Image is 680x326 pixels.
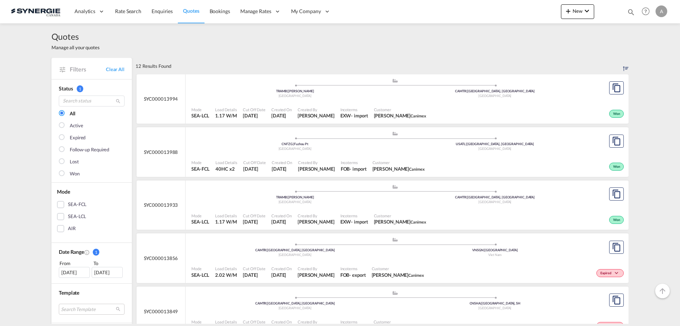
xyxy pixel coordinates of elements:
md-icon: Created On [84,249,90,255]
span: Created On [271,319,292,325]
button: Copy Quote [609,241,624,254]
span: Bookings [210,8,230,14]
md-checkbox: AIR [57,225,126,232]
span: Nora Asselin Canimex [372,272,424,278]
div: A [656,5,667,17]
span: [GEOGRAPHIC_DATA] [279,94,312,98]
span: Created On [272,160,292,165]
md-checkbox: SEA-FCL [57,201,126,208]
span: Date Range [59,249,84,255]
span: [GEOGRAPHIC_DATA] [279,200,312,204]
span: SYC000013856 [144,255,178,261]
span: Won [613,218,622,223]
span: Daniel Dico [298,272,335,278]
span: 12 Aug 2025 [243,112,265,119]
span: | [287,89,288,93]
span: 12 Aug 2025 [271,112,292,119]
span: 11 Aug 2025 [272,166,292,172]
span: 1 [93,249,99,256]
div: Won [609,163,624,171]
span: Mode [191,266,209,271]
span: Created On [271,107,292,112]
span: Manage all your quotes [51,44,100,51]
span: Won [613,164,622,170]
span: Created On [271,213,292,218]
md-icon: assets/icons/custom/copyQuote.svg [612,243,621,252]
span: TRAMB [PERSON_NAME] [276,89,314,93]
div: Expired [70,134,85,141]
div: - export [349,272,366,278]
span: Pablo Gomez Saldarriaga [298,218,335,225]
div: All [70,110,75,117]
span: Load Details [215,160,237,165]
span: 2.02 W/M [215,272,237,278]
span: Quotes [51,31,100,42]
md-icon: assets/icons/custom/copyQuote.svg [612,190,621,198]
div: Sort by: Created On [623,58,629,74]
span: 40HC x 2 [215,166,237,172]
span: Incoterms [340,319,368,325]
div: [DATE] [59,267,90,278]
span: CAMTR [GEOGRAPHIC_DATA], [GEOGRAPHIC_DATA] [255,248,335,252]
span: CNSHA [GEOGRAPHIC_DATA], SH [470,301,520,305]
span: Help [639,5,652,18]
span: | [466,195,467,199]
a: Clear All [106,66,125,73]
div: Active [70,122,83,129]
span: Quotes [183,8,199,14]
div: icon-magnify [627,8,635,19]
span: Expired [600,271,613,276]
span: USATL [GEOGRAPHIC_DATA], [GEOGRAPHIC_DATA] [456,142,534,146]
span: Status [59,85,73,92]
span: Rate Search [115,8,141,14]
button: Copy Quote [609,81,624,94]
span: Canimex [410,220,426,224]
md-icon: icon-chevron-down [582,7,591,15]
md-icon: assets/icons/custom/ship-fill.svg [391,291,400,295]
div: EXW [340,218,351,225]
span: Created By [298,107,335,112]
span: | [266,248,267,252]
div: Won [70,170,80,178]
span: | [287,195,288,199]
span: Canimex [408,273,424,278]
span: Manage Rates [240,8,271,15]
span: 8 Aug 2025 [243,218,265,225]
span: 6 Aug 2025 [271,272,292,278]
div: SYC000013994 assets/icons/custom/ship-fill.svgassets/icons/custom/roll-o-plane.svgOriginAmbarli T... [137,74,629,124]
span: Cut Off Date [243,213,265,218]
span: Created By [298,213,335,218]
span: Incoterms [341,160,367,165]
div: [DATE] [92,267,123,278]
span: Created On [271,266,292,271]
span: JOSEE LEMAIRE Canimex [373,166,425,172]
md-icon: assets/icons/custom/copyQuote.svg [612,296,621,304]
span: [GEOGRAPHIC_DATA] [478,306,511,310]
span: Viet Nam [488,253,501,257]
span: JOSEE LEMAIRE Canimex [374,112,426,119]
div: FOB export [340,272,366,278]
span: Incoterms [340,266,366,271]
span: SEA-FCL [191,166,210,172]
div: FOB [340,272,349,278]
span: VNSGN [GEOGRAPHIC_DATA] [472,248,518,252]
span: SYC000013988 [144,149,178,155]
span: 11 Aug 2025 [243,166,266,172]
span: 8 Aug 2025 [271,218,292,225]
button: Go to Top [655,284,670,298]
span: 6 Aug 2025 [243,272,265,278]
span: From To [DATE][DATE] [59,260,125,278]
span: [GEOGRAPHIC_DATA] [279,306,312,310]
button: Copy Quote [609,135,624,148]
span: | [484,248,485,252]
button: Copy Quote [609,294,624,307]
span: Cut Off Date [243,160,266,165]
div: Follow-up Required [70,146,109,154]
span: SEA-LCL [191,218,209,225]
md-icon: assets/icons/custom/copyQuote.svg [612,137,621,145]
span: Mode [191,107,209,112]
div: - import [351,112,368,119]
span: Incoterms [340,213,368,218]
div: FOB [341,166,350,172]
